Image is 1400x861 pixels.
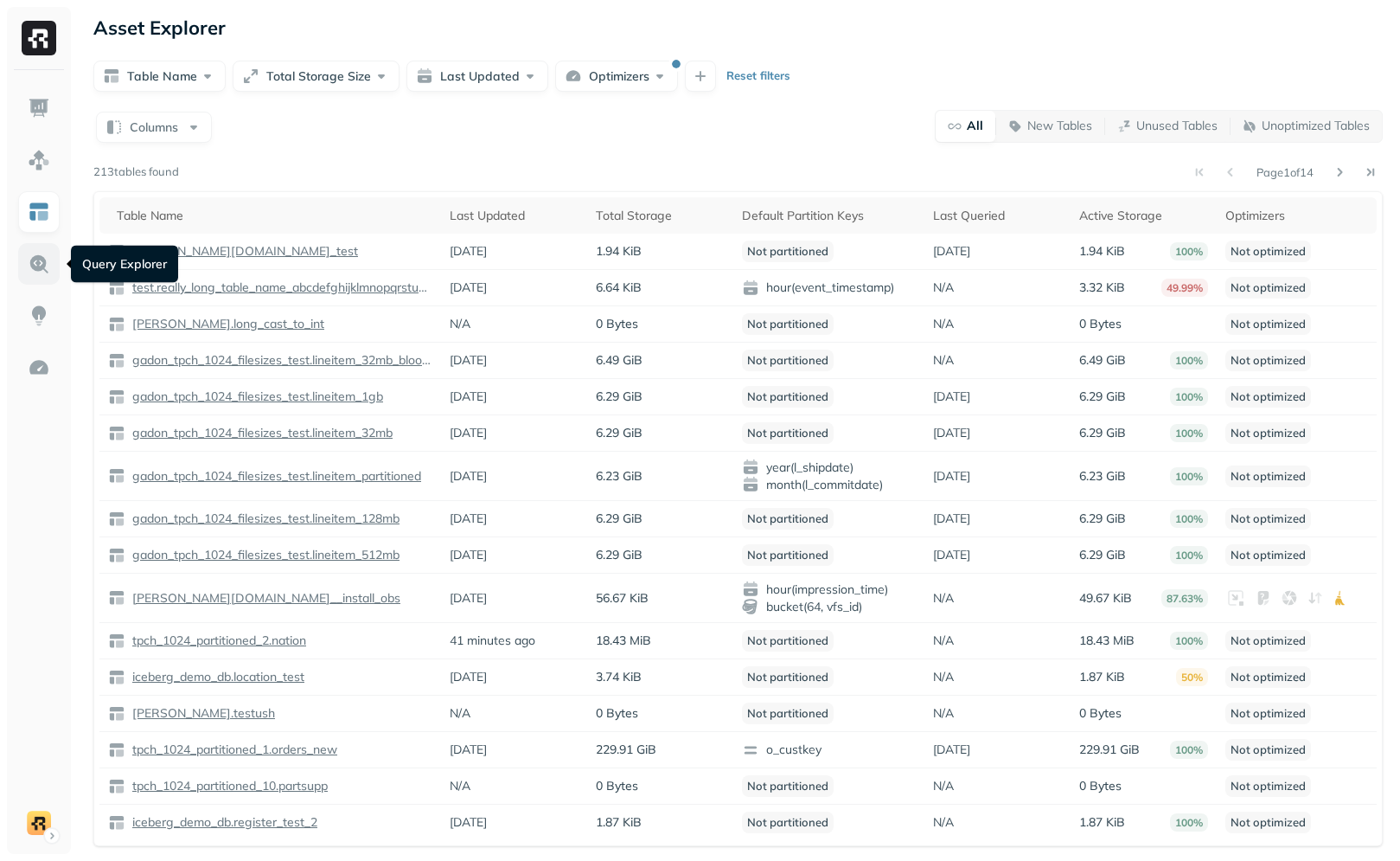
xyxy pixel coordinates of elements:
[129,316,324,332] p: [PERSON_NAME].long_cast_to_int
[129,468,421,485] p: gadon_tpch_1024_filesizes_test.lineitem_partitioned
[125,511,400,527] a: gadon_tpch_1024_filesizes_test.lineitem_128mb
[742,508,834,530] p: Not partitioned
[129,352,432,369] p: gadon_tpch_1024_filesizes_test.lineitem_32mb_bloomfilter
[28,305,50,327] img: Insights
[1170,741,1208,759] p: 100%
[742,581,916,598] span: hour(impression_time)
[596,316,638,332] p: 0 Bytes
[28,357,50,379] img: Optimization
[125,547,400,563] a: gadon_tpch_1024_filesizes_test.lineitem_512mb
[742,703,834,724] p: Not partitioned
[596,468,642,485] p: 6.23 GiB
[1225,208,1368,224] div: Optimizers
[596,778,638,794] p: 0 Bytes
[1262,118,1370,134] p: Unoptimized Tables
[108,814,125,832] img: table
[450,389,487,405] p: [DATE]
[1170,546,1208,564] p: 100%
[129,511,400,527] p: gadon_tpch_1024_filesizes_test.lineitem_128mb
[28,149,50,171] img: Assets
[129,814,317,831] p: iceberg_demo_db.register_test_2
[933,814,954,831] p: N/A
[450,468,487,485] p: [DATE]
[596,590,649,607] p: 56.67 KiB
[1225,350,1311,371] p: Not optimized
[933,633,954,649] p: N/A
[1170,467,1208,485] p: 100%
[1161,279,1208,297] p: 49.99%
[108,352,125,369] img: table
[1079,590,1132,607] p: 49.67 KiB
[27,811,51,835] img: demo
[967,118,983,134] p: All
[129,389,383,405] p: gadon_tpch_1024_filesizes_test.lineitem_1gb
[742,422,834,444] p: Not partitioned
[1079,547,1126,563] p: 6.29 GiB
[125,633,306,649] a: tpch_1024_partitioned_2.nation
[129,425,393,441] p: gadon_tpch_1024_filesizes_test.lineitem_32mb
[933,511,970,527] p: [DATE]
[933,389,970,405] p: [DATE]
[1225,508,1311,530] p: Not optimized
[93,61,226,92] button: Table Name
[108,589,125,607] img: table
[108,669,125,686] img: table
[596,511,642,527] p: 6.29 GiB
[742,241,834,262] p: Not partitioned
[1225,466,1311,487] p: Not optimized
[742,476,916,493] span: month(l_commitdate)
[1225,422,1311,444] p: Not optimized
[93,16,226,40] p: Asset Explorer
[125,316,324,332] a: [PERSON_NAME].long_cast_to_int
[596,705,638,722] p: 0 Bytes
[108,280,125,297] img: table
[742,598,916,615] span: bucket(64, vfs_id)
[555,61,678,92] button: Optimizers
[450,511,487,527] p: [DATE]
[742,630,834,652] p: Not partitioned
[406,61,548,92] button: Last Updated
[1225,630,1311,652] p: Not optimized
[1225,739,1311,761] p: Not optimized
[1225,386,1311,408] p: Not optimized
[933,742,970,758] p: [DATE]
[28,97,50,119] img: Dashboard
[450,814,487,831] p: [DATE]
[108,778,125,795] img: table
[450,547,487,563] p: [DATE]
[1225,703,1311,724] p: Not optimized
[96,112,212,143] button: Columns
[1225,666,1311,688] p: Not optimized
[1136,118,1218,134] p: Unused Tables
[596,425,642,441] p: 6.29 GiB
[125,352,432,369] a: gadon_tpch_1024_filesizes_test.lineitem_32mb_bloomfilter
[1225,241,1311,262] p: Not optimized
[125,468,421,485] a: gadon_tpch_1024_filesizes_test.lineitem_partitioned
[129,669,304,685] p: iceberg_demo_db.location_test
[125,590,400,607] a: [PERSON_NAME][DOMAIN_NAME]__install_obs
[933,280,954,296] p: N/A
[129,742,337,758] p: tpch_1024_partitioned_1.orders_new
[450,669,487,685] p: [DATE]
[450,705,470,722] p: N/A
[596,352,642,369] p: 6.49 GiB
[1079,633,1135,649] p: 18.43 MiB
[742,313,834,335] p: Not partitioned
[1079,669,1125,685] p: 1.87 KiB
[125,669,304,685] a: iceberg_demo_db.location_test
[596,669,642,685] p: 3.74 KiB
[742,775,834,797] p: Not partitioned
[450,352,487,369] p: [DATE]
[108,705,125,723] img: table
[450,280,487,296] p: [DATE]
[450,316,470,332] p: N/A
[742,544,834,566] p: Not partitioned
[742,208,916,224] div: Default Partition Keys
[933,590,954,607] p: N/A
[125,814,317,831] a: iceberg_demo_db.register_test_2
[1079,316,1122,332] p: 0 Bytes
[450,590,487,607] p: [DATE]
[71,246,178,283] div: Query Explorer
[28,201,50,223] img: Asset Explorer
[596,814,642,831] p: 1.87 KiB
